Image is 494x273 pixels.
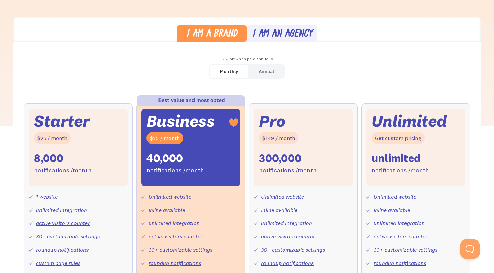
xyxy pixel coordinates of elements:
[261,218,312,228] div: unlimited integration
[372,165,429,175] div: notifications /month
[261,260,314,266] a: roundup notifications
[259,151,302,165] div: 300,000
[186,29,237,39] div: I am a brand
[374,260,426,266] a: roundup notifications
[34,165,92,175] div: notifications /month
[372,151,421,165] div: unlimited
[374,233,427,240] a: active visitors counter
[374,245,437,255] div: 30+ customizable settings
[259,132,298,145] div: $149 / month
[34,132,71,145] div: $25 / month
[261,205,297,215] div: Inline available
[372,132,425,145] div: Get custom pricing
[36,205,87,215] div: unlimited integration
[261,233,315,240] a: active visitors counter
[372,114,447,128] div: Unlimited
[36,260,80,266] a: custom page rules
[149,218,200,228] div: unlimited integration
[146,132,183,145] div: $75 / month
[34,151,63,165] div: 8,000
[36,192,58,202] div: 1 website
[34,114,90,128] div: Starter
[36,220,90,226] a: active visitors counter
[220,66,238,76] div: Monthly
[36,246,89,253] a: roundup notifications
[261,245,325,255] div: 30+ customizable settings
[36,232,100,241] div: 30+ customizable settings
[149,245,212,255] div: 30+ customizable settings
[460,239,480,259] iframe: Toggle Customer Support
[149,233,202,240] a: active visitors counter
[146,151,183,165] div: 40,000
[13,54,481,64] div: 17% off when paid annually
[259,66,274,76] div: Annual
[149,192,191,202] div: Unlimited website
[374,205,410,215] div: Inline available
[259,114,285,128] div: Pro
[252,29,313,39] div: I am an agency
[259,165,317,175] div: notifications /month
[146,165,204,175] div: notifications /month
[374,218,425,228] div: unlimited integration
[374,192,416,202] div: Unlimited website
[149,260,201,266] a: roundup notifications
[261,192,304,202] div: Unlimited website
[149,205,185,215] div: Inline available
[146,114,215,128] div: Business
